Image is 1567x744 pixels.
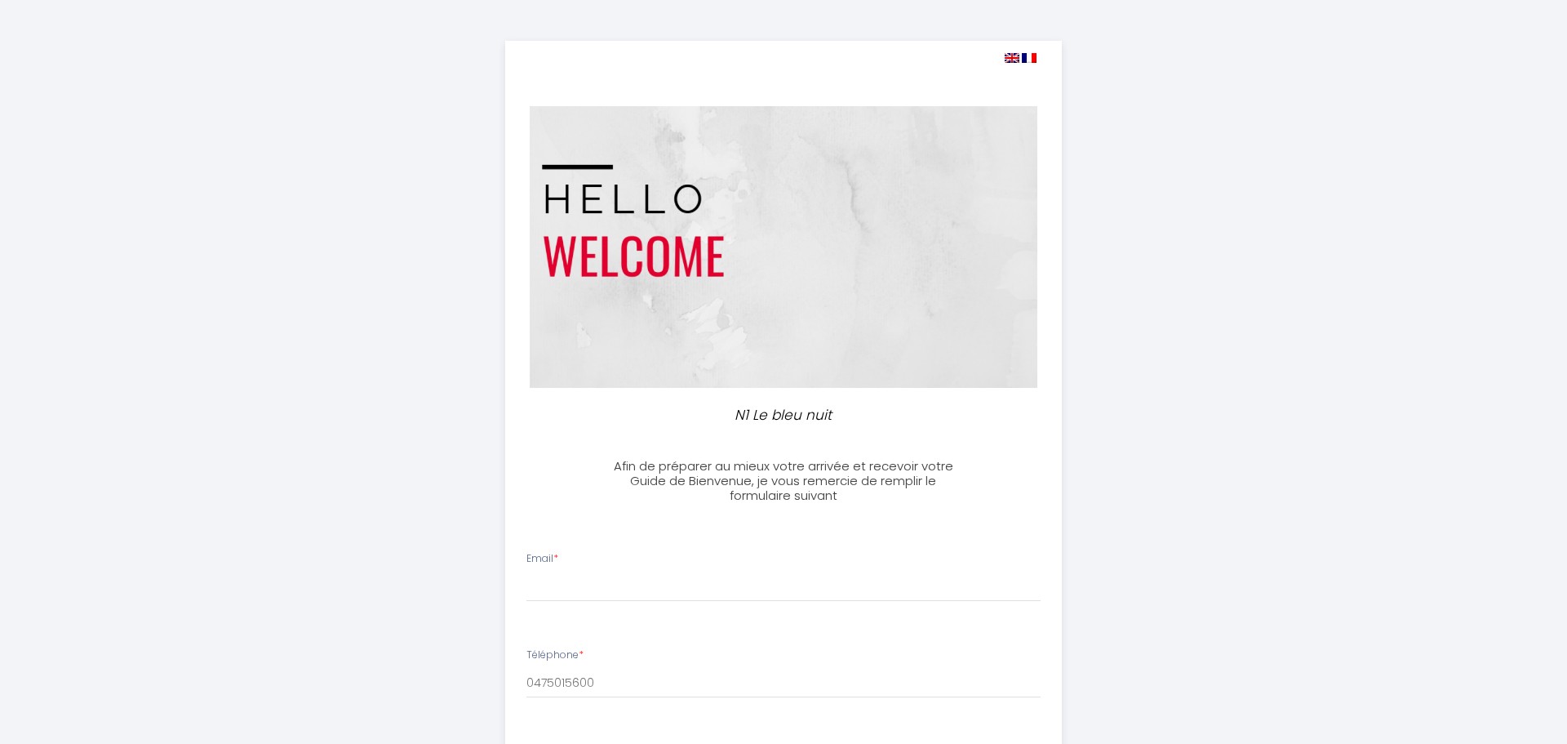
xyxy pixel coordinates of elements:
[609,404,958,426] p: N1 Le bleu nuit
[526,648,584,663] label: Téléphone
[526,551,558,567] label: Email
[1005,53,1019,63] img: en.png
[1022,53,1037,63] img: fr.png
[601,459,965,503] h3: Afin de préparer au mieux votre arrivée et recevoir votre Guide de Bienvenue, je vous remercie de...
